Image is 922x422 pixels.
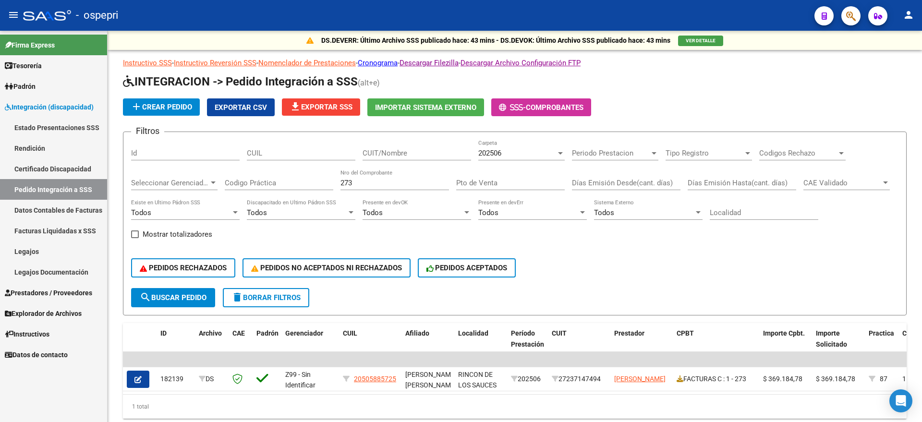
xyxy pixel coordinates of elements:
[231,291,243,303] mat-icon: delete
[229,323,253,365] datatable-header-cell: CAE
[686,38,716,43] span: VER DETALLE
[677,329,694,337] span: CPBT
[123,59,172,67] a: Instructivo SSS
[247,208,267,217] span: Todos
[5,350,68,360] span: Datos de contacto
[131,101,142,112] mat-icon: add
[902,375,906,383] span: 1
[140,291,151,303] mat-icon: search
[673,323,759,365] datatable-header-cell: CPBT
[256,329,279,337] span: Padrón
[507,323,548,365] datatable-header-cell: Período Prestación
[552,329,567,337] span: CUIT
[458,371,497,389] span: RINCON DE LOS SAUCES
[763,329,805,337] span: Importe Cpbt.
[123,58,907,68] p: - - - - -
[285,329,323,337] span: Gerenciador
[405,371,457,400] span: [PERSON_NAME] [PERSON_NAME] , -
[614,329,644,337] span: Prestador
[401,323,454,365] datatable-header-cell: Afiliado
[282,98,360,116] button: Exportar SSS
[548,323,610,365] datatable-header-cell: CUIT
[290,103,352,111] span: Exportar SSS
[215,103,267,112] span: Exportar CSV
[358,78,380,87] span: (alt+e)
[572,149,650,157] span: Periodo Prestacion
[160,374,191,385] div: 182139
[367,98,484,116] button: Importar Sistema Externo
[375,103,476,112] span: Importar Sistema Externo
[526,103,583,112] span: Comprobantes
[232,329,245,337] span: CAE
[243,258,411,277] button: PEDIDOS NO ACEPTADOS NI RECHAZADOS
[8,9,19,21] mat-icon: menu
[131,179,209,187] span: Seleccionar Gerenciador
[5,40,55,50] span: Firma Express
[889,389,912,412] div: Open Intercom Messenger
[511,329,544,348] span: Período Prestación
[160,329,167,337] span: ID
[461,59,581,67] a: Descargar Archivo Configuración FTP
[759,323,812,365] datatable-header-cell: Importe Cpbt.
[418,258,516,277] button: PEDIDOS ACEPTADOS
[499,103,526,112] span: -
[5,308,82,319] span: Explorador de Archivos
[354,375,396,383] span: 20505885725
[426,264,508,272] span: PEDIDOS ACEPTADOS
[478,149,501,157] span: 202506
[880,375,887,383] span: 87
[759,149,837,157] span: Codigos Rechazo
[614,375,666,383] span: [PERSON_NAME]
[339,323,401,365] datatable-header-cell: CUIL
[903,9,914,21] mat-icon: person
[251,264,402,272] span: PEDIDOS NO ACEPTADOS NI RECHAZADOS
[131,258,235,277] button: PEDIDOS RECHAZADOS
[285,371,315,389] span: Z99 - Sin Identificar
[678,36,723,46] button: VER DETALLE
[816,375,855,383] span: $ 369.184,78
[231,293,301,302] span: Borrar Filtros
[610,323,673,365] datatable-header-cell: Prestador
[816,329,847,348] span: Importe Solicitado
[131,124,164,138] h3: Filtros
[491,98,591,116] button: -Comprobantes
[131,288,215,307] button: Buscar Pedido
[258,59,356,67] a: Nomenclador de Prestaciones
[594,208,614,217] span: Todos
[321,35,670,46] p: DS.DEVERR: Último Archivo SSS publicado hace: 43 mins - DS.DEVOK: Último Archivo SSS publicado ha...
[552,374,607,385] div: 27237147494
[131,103,192,111] span: Crear Pedido
[677,374,755,385] div: FACTURAS C : 1 - 273
[458,329,488,337] span: Localidad
[5,81,36,92] span: Padrón
[865,323,898,365] datatable-header-cell: Practica
[290,101,301,112] mat-icon: file_download
[76,5,118,26] span: - ospepri
[207,98,275,116] button: Exportar CSV
[454,323,507,365] datatable-header-cell: Localidad
[223,288,309,307] button: Borrar Filtros
[123,75,358,88] span: INTEGRACION -> Pedido Integración a SSS
[143,229,212,240] span: Mostrar totalizadores
[666,149,743,157] span: Tipo Registro
[803,179,881,187] span: CAE Validado
[253,323,281,365] datatable-header-cell: Padrón
[763,375,802,383] span: $ 369.184,78
[400,59,459,67] a: Descargar Filezilla
[5,60,42,71] span: Tesorería
[157,323,195,365] datatable-header-cell: ID
[195,323,229,365] datatable-header-cell: Archivo
[5,102,94,112] span: Integración (discapacidad)
[869,329,894,337] span: Practica
[405,329,429,337] span: Afiliado
[140,293,206,302] span: Buscar Pedido
[343,329,357,337] span: CUIL
[478,208,498,217] span: Todos
[5,288,92,298] span: Prestadores / Proveedores
[140,264,227,272] span: PEDIDOS RECHAZADOS
[363,208,383,217] span: Todos
[5,329,49,339] span: Instructivos
[199,374,225,385] div: DS
[199,329,222,337] span: Archivo
[511,374,544,385] div: 202506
